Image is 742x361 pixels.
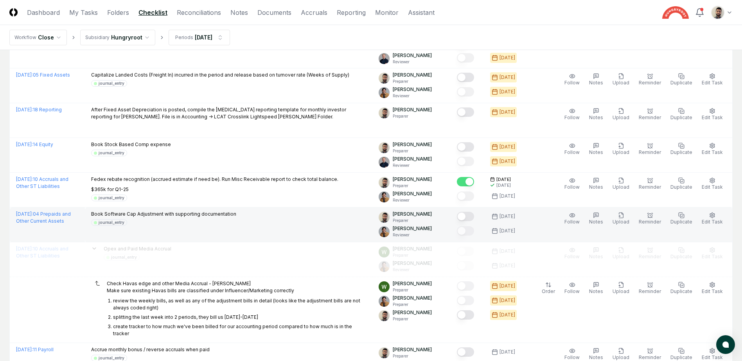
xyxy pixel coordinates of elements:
[613,354,629,360] span: Upload
[379,226,390,237] img: ACg8ocIj8Ed1971QfF93IUVvJX6lPm3y0CRToLvfAg4p8TYQk6NAZIo=s96-c
[393,163,432,168] p: Reviewer
[711,6,724,19] img: d09822cc-9b6d-4858-8d66-9570c114c672_214030b4-299a-48fd-ad93-fc7c7aef54c6.png
[589,354,603,360] span: Notes
[564,219,580,225] span: Follow
[16,107,33,113] span: [DATE] :
[457,177,474,186] button: Mark complete
[700,141,724,157] button: Edit Task
[669,106,694,123] button: Duplicate
[16,141,53,147] a: [DATE]:14 Equity
[700,176,724,192] button: Edit Task
[16,176,68,189] a: [DATE]:10 Accruals and Other ST Liabilities
[499,311,515,318] div: [DATE]
[499,213,515,220] div: [DATE]
[670,149,692,155] span: Duplicate
[637,141,663,157] button: Reminder
[669,280,694,297] button: Duplicate
[393,113,432,119] p: Preparer
[669,141,694,157] button: Duplicate
[702,114,723,120] span: Edit Task
[702,80,723,86] span: Edit Task
[113,323,352,336] p: create tracker to how much we've been billed for our accounting period compared to how much is in...
[393,346,432,353] p: [PERSON_NAME]
[564,184,580,190] span: Follow
[16,347,54,352] a: [DATE]:11 Payroll
[379,310,390,321] img: d09822cc-9b6d-4858-8d66-9570c114c672_214030b4-299a-48fd-ad93-fc7c7aef54c6.png
[589,219,603,225] span: Notes
[637,211,663,227] button: Reminder
[457,226,474,236] button: Mark complete
[563,211,581,227] button: Follow
[670,288,692,294] span: Duplicate
[379,53,390,64] img: ACg8ocLvq7MjQV6RZF1_Z8o96cGG_vCwfvrLdMx8PuJaibycWA8ZaAE=s96-c
[669,176,694,192] button: Duplicate
[457,212,474,221] button: Mark complete
[499,282,515,290] div: [DATE]
[230,8,248,17] a: Notes
[457,53,474,63] button: Mark complete
[670,114,692,120] span: Duplicate
[564,149,580,155] span: Follow
[499,227,515,234] div: [DATE]
[637,71,663,88] button: Reminder
[499,348,515,356] div: [DATE]
[669,211,694,227] button: Duplicate
[393,52,432,59] p: [PERSON_NAME]
[670,80,692,86] span: Duplicate
[613,149,629,155] span: Upload
[16,211,33,217] span: [DATE] :
[499,143,515,150] div: [DATE]
[499,88,515,95] div: [DATE]
[499,297,515,304] div: [DATE]
[99,195,124,201] div: journal_entry
[99,220,124,225] div: journal_entry
[613,184,629,190] span: Upload
[195,33,212,41] div: [DATE]
[16,141,33,147] span: [DATE] :
[91,211,236,218] p: Book Software Cap Adjustment with supporting documentation
[702,149,723,155] span: Edit Task
[639,149,661,155] span: Reminder
[16,72,33,78] span: [DATE] :
[393,287,432,293] p: Preparer
[563,141,581,157] button: Follow
[563,280,581,297] button: Follow
[379,177,390,188] img: d09822cc-9b6d-4858-8d66-9570c114c672_214030b4-299a-48fd-ad93-fc7c7aef54c6.png
[700,211,724,227] button: Edit Task
[379,142,390,153] img: d09822cc-9b6d-4858-8d66-9570c114c672_214030b4-299a-48fd-ad93-fc7c7aef54c6.png
[393,176,432,183] p: [PERSON_NAME]
[379,281,390,292] img: ACg8ocIK_peNeqvot3Ahh9567LsVhi0q3GD2O_uFDzmfmpbAfkCWeQ=s96-c
[589,288,603,294] span: Notes
[91,186,338,193] p: $365k for Q1-25
[669,71,694,88] button: Duplicate
[702,184,723,190] span: Edit Task
[611,106,631,123] button: Upload
[457,281,474,291] button: Mark complete
[457,142,474,152] button: Mark complete
[589,80,603,86] span: Notes
[379,87,390,98] img: ACg8ocIj8Ed1971QfF93IUVvJX6lPm3y0CRToLvfAg4p8TYQk6NAZIo=s96-c
[379,212,390,223] img: d09822cc-9b6d-4858-8d66-9570c114c672_214030b4-299a-48fd-ad93-fc7c7aef54c6.png
[393,316,432,322] p: Preparer
[564,354,580,360] span: Follow
[716,335,735,354] button: atlas-launcher
[589,184,603,190] span: Notes
[637,280,663,297] button: Reminder
[393,183,432,189] p: Preparer
[702,288,723,294] span: Edit Task
[499,74,515,81] div: [DATE]
[563,71,581,88] button: Follow
[113,298,360,311] p: review the weekly bills, as well as any of the adjustment bills in detail (looks like the adjustm...
[393,106,432,113] p: [PERSON_NAME]
[393,295,432,302] p: [PERSON_NAME]
[613,114,629,120] span: Upload
[639,80,661,86] span: Reminder
[27,8,60,17] a: Dashboard
[637,176,663,192] button: Reminder
[99,80,124,86] div: journal_entry
[499,54,515,61] div: [DATE]
[540,280,557,297] button: Order
[587,141,605,157] button: Notes
[564,114,580,120] span: Follow
[457,73,474,82] button: Mark complete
